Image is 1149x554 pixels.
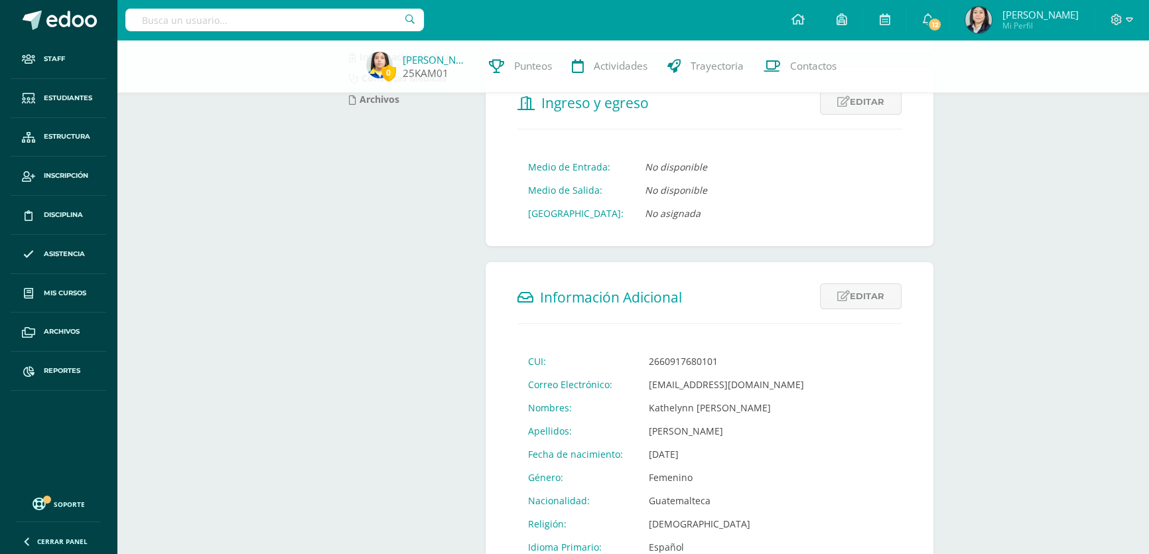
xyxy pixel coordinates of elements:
[645,184,707,196] i: No disponible
[638,489,815,512] td: Guatemalteca
[1002,8,1078,21] span: [PERSON_NAME]
[514,59,552,73] span: Punteos
[381,64,396,81] span: 0
[403,53,469,66] a: [PERSON_NAME]
[349,93,399,105] a: Archivos
[540,288,682,307] span: Información Adicional
[562,40,657,93] a: Actividades
[638,512,815,535] td: [DEMOGRAPHIC_DATA]
[820,89,902,115] a: Editar
[638,396,815,419] td: Kathelynn [PERSON_NAME]
[517,178,634,202] td: Medio de Salida:
[594,59,647,73] span: Actividades
[517,489,638,512] td: Nacionalidad:
[44,171,88,181] span: Inscripción
[927,17,942,32] span: 12
[44,54,65,64] span: Staff
[11,196,106,235] a: Disciplina
[517,155,634,178] td: Medio de Entrada:
[44,326,80,337] span: Archivos
[965,7,992,33] img: ab5b52e538c9069687ecb61632cf326d.png
[820,283,902,309] a: Editar
[11,312,106,352] a: Archivos
[44,366,80,376] span: Reportes
[638,466,815,489] td: Femenino
[11,235,106,274] a: Asistencia
[11,352,106,391] a: Reportes
[517,466,638,489] td: Género:
[479,40,562,93] a: Punteos
[44,93,92,104] span: Estudiantes
[517,373,638,396] td: Correo Electrónico:
[11,40,106,79] a: Staff
[403,66,448,80] a: 25KAM01
[11,118,106,157] a: Estructura
[1002,20,1078,31] span: Mi Perfil
[657,40,754,93] a: Trayectoria
[11,274,106,313] a: Mis cursos
[517,350,638,373] td: CUI:
[37,537,88,546] span: Cerrar panel
[517,419,638,443] td: Apellidos:
[645,161,707,173] i: No disponible
[691,59,744,73] span: Trayectoria
[44,249,85,259] span: Asistencia
[645,207,701,220] i: No asignada
[16,494,101,512] a: Soporte
[11,157,106,196] a: Inscripción
[517,443,638,466] td: Fecha de nacimiento:
[44,288,86,299] span: Mis cursos
[541,94,649,112] span: Ingreso y egreso
[754,40,846,93] a: Contactos
[44,131,90,142] span: Estructura
[125,9,424,31] input: Busca un usuario...
[54,500,85,509] span: Soporte
[638,373,815,396] td: [EMAIL_ADDRESS][DOMAIN_NAME]
[366,52,393,78] img: 32a952b34fd18eab4aca0ff31f792241.png
[517,512,638,535] td: Religión:
[11,79,106,118] a: Estudiantes
[638,419,815,443] td: [PERSON_NAME]
[517,202,634,225] td: [GEOGRAPHIC_DATA]:
[638,443,815,466] td: [DATE]
[517,396,638,419] td: Nombres:
[44,210,83,220] span: Disciplina
[638,350,815,373] td: 2660917680101
[790,59,837,73] span: Contactos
